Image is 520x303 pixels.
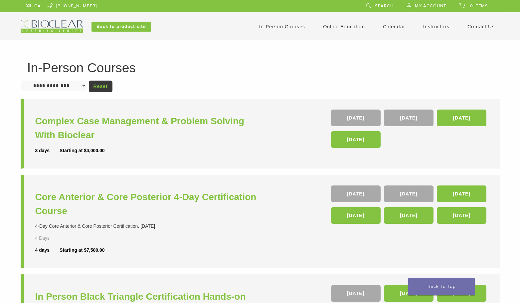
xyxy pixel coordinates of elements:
[35,114,262,142] a: Complex Case Management & Problem Solving With Bioclear
[331,185,488,227] div: , , , , ,
[27,61,493,74] h1: In-Person Courses
[384,110,433,126] a: [DATE]
[60,247,104,254] div: Starting at $7,500.00
[331,110,381,126] a: [DATE]
[437,185,486,202] a: [DATE]
[384,285,433,302] a: [DATE]
[384,185,433,202] a: [DATE]
[89,81,112,92] a: Reset
[383,24,405,30] a: Calendar
[331,110,488,151] div: , , ,
[331,285,381,302] a: [DATE]
[384,207,433,224] a: [DATE]
[35,235,69,242] div: 4 Days
[375,3,394,9] span: Search
[331,131,381,148] a: [DATE]
[259,24,305,30] a: In-Person Courses
[470,3,488,9] span: 0 items
[35,223,262,230] div: 4-Day Core Anterior & Core Posterior Certification. [DATE]
[91,22,151,32] a: Back to product site
[331,185,381,202] a: [DATE]
[408,278,475,295] a: Back To Top
[35,190,262,218] a: Core Anterior & Core Posterior 4-Day Certification Course
[467,24,495,30] a: Contact Us
[437,110,486,126] a: [DATE]
[35,247,60,254] div: 4 days
[437,207,486,224] a: [DATE]
[323,24,365,30] a: Online Education
[415,3,446,9] span: My Account
[60,147,104,154] div: Starting at $4,000.00
[21,20,83,33] img: Bioclear
[331,207,381,224] a: [DATE]
[35,147,60,154] div: 3 days
[423,24,449,30] a: Instructors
